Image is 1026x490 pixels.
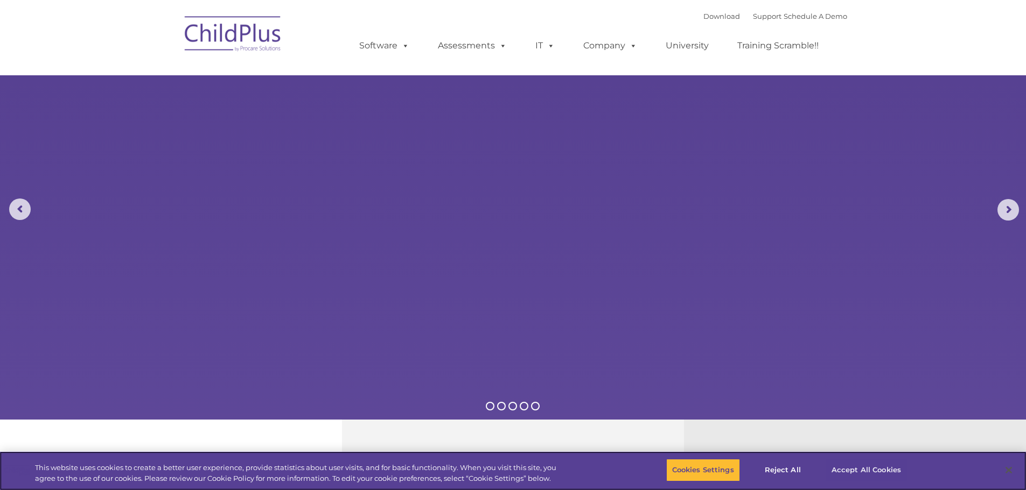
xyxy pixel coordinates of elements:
button: Reject All [749,459,816,481]
button: Accept All Cookies [826,459,907,481]
a: Software [348,35,420,56]
a: Training Scramble!! [727,35,829,56]
a: Company [573,35,648,56]
button: Close [997,458,1021,482]
font: | [703,12,847,20]
span: Phone number [150,115,196,123]
div: This website uses cookies to create a better user experience, provide statistics about user visit... [35,463,564,484]
button: Cookies Settings [666,459,740,481]
a: IT [525,35,566,56]
a: Support [753,12,781,20]
img: ChildPlus by Procare Solutions [179,9,287,62]
a: University [655,35,720,56]
a: Assessments [427,35,518,56]
a: Schedule A Demo [784,12,847,20]
a: Download [703,12,740,20]
span: Last name [150,71,183,79]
